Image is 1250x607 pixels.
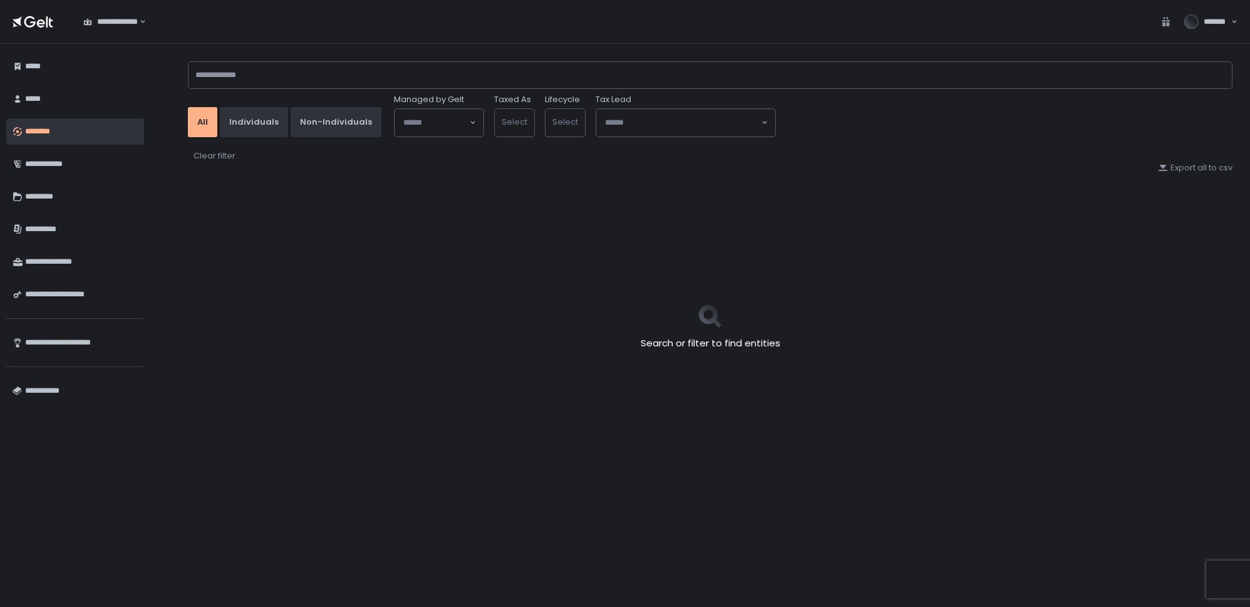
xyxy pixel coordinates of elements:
[403,117,468,129] input: Search for option
[596,109,775,137] div: Search for option
[188,107,217,137] button: All
[193,150,236,162] button: Clear filter
[502,116,527,128] span: Select
[605,117,760,129] input: Search for option
[494,94,531,105] label: Taxed As
[291,107,381,137] button: Non-Individuals
[641,336,780,351] h2: Search or filter to find entities
[552,116,578,128] span: Select
[596,94,631,105] span: Tax Lead
[194,150,235,162] div: Clear filter
[229,117,279,128] div: Individuals
[75,9,146,35] div: Search for option
[300,117,372,128] div: Non-Individuals
[395,109,483,137] div: Search for option
[545,94,580,105] label: Lifecycle
[394,94,464,105] span: Managed by Gelt
[220,107,288,137] button: Individuals
[197,117,208,128] div: All
[1158,162,1232,174] button: Export all to csv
